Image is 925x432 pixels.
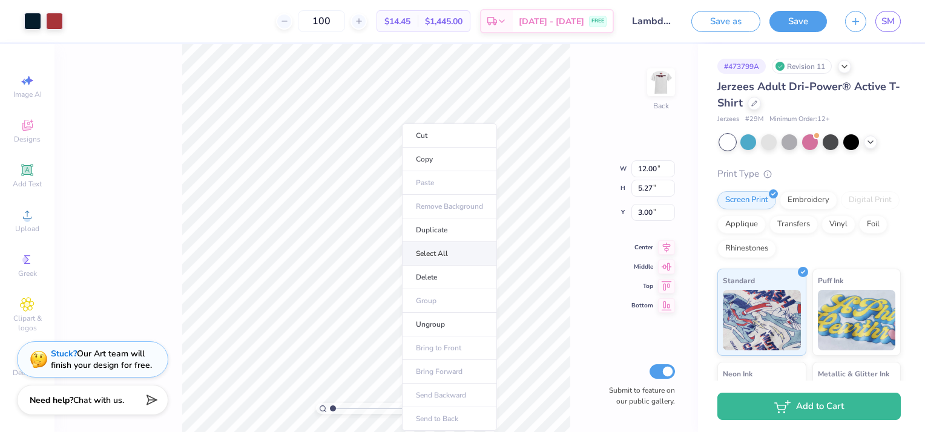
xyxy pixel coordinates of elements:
label: Submit to feature on our public gallery. [602,385,675,407]
div: Digital Print [841,191,900,209]
div: Back [653,100,669,111]
div: Vinyl [821,215,855,234]
div: Transfers [769,215,818,234]
span: SM [881,15,895,28]
button: Save as [691,11,760,32]
span: # 29M [745,114,763,125]
div: # 473799A [717,59,766,74]
span: $1,445.00 [425,15,462,28]
span: Clipart & logos [6,313,48,333]
span: Decorate [13,368,42,378]
span: [DATE] - [DATE] [519,15,584,28]
span: Image AI [13,90,42,99]
span: $14.45 [384,15,410,28]
span: Add Text [13,179,42,189]
span: Bottom [631,301,653,310]
a: SM [875,11,901,32]
li: Select All [402,242,497,266]
div: Print Type [717,167,901,181]
img: Standard [723,290,801,350]
button: Add to Cart [717,393,901,420]
span: Puff Ink [818,274,843,287]
span: Chat with us. [73,394,124,406]
span: Standard [723,274,755,287]
div: Screen Print [717,191,776,209]
span: Metallic & Glitter Ink [818,367,889,380]
div: Embroidery [780,191,837,209]
span: Upload [15,224,39,234]
span: Center [631,243,653,252]
span: Minimum Order: 12 + [769,114,830,125]
img: Puff Ink [818,290,896,350]
li: Ungroup [402,313,497,336]
span: FREE [591,17,604,25]
div: Our Art team will finish your design for free. [51,348,152,371]
div: Applique [717,215,766,234]
li: Cut [402,123,497,148]
div: Rhinestones [717,240,776,258]
span: Jerzees Adult Dri-Power® Active T-Shirt [717,79,900,110]
button: Save [769,11,827,32]
img: Back [649,70,673,94]
div: Revision 11 [772,59,832,74]
span: Designs [14,134,41,144]
li: Delete [402,266,497,289]
span: Neon Ink [723,367,752,380]
div: Foil [859,215,887,234]
span: Jerzees [717,114,739,125]
input: – – [298,10,345,32]
li: Duplicate [402,218,497,242]
strong: Need help? [30,394,73,406]
span: Middle [631,263,653,271]
input: Untitled Design [623,9,682,33]
strong: Stuck? [51,348,77,359]
span: Top [631,282,653,290]
span: Greek [18,269,37,278]
li: Copy [402,148,497,171]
